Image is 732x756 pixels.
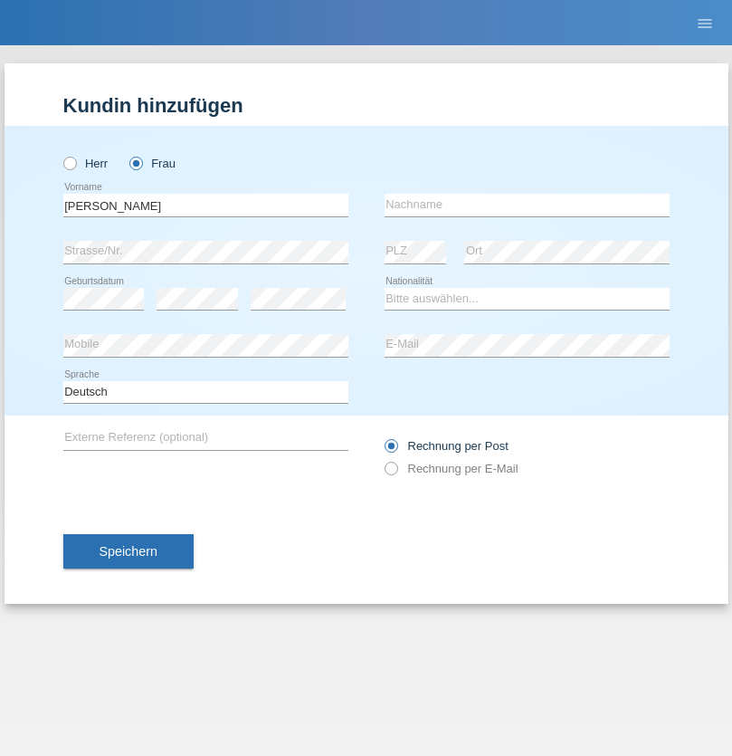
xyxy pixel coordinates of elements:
[129,157,176,170] label: Frau
[385,462,518,475] label: Rechnung per E-Mail
[385,439,509,453] label: Rechnung per Post
[129,157,141,168] input: Frau
[63,94,670,117] h1: Kundin hinzufügen
[687,17,723,28] a: menu
[385,462,396,484] input: Rechnung per E-Mail
[696,14,714,33] i: menu
[63,157,109,170] label: Herr
[63,534,194,569] button: Speichern
[385,439,396,462] input: Rechnung per Post
[63,157,75,168] input: Herr
[100,544,157,559] span: Speichern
